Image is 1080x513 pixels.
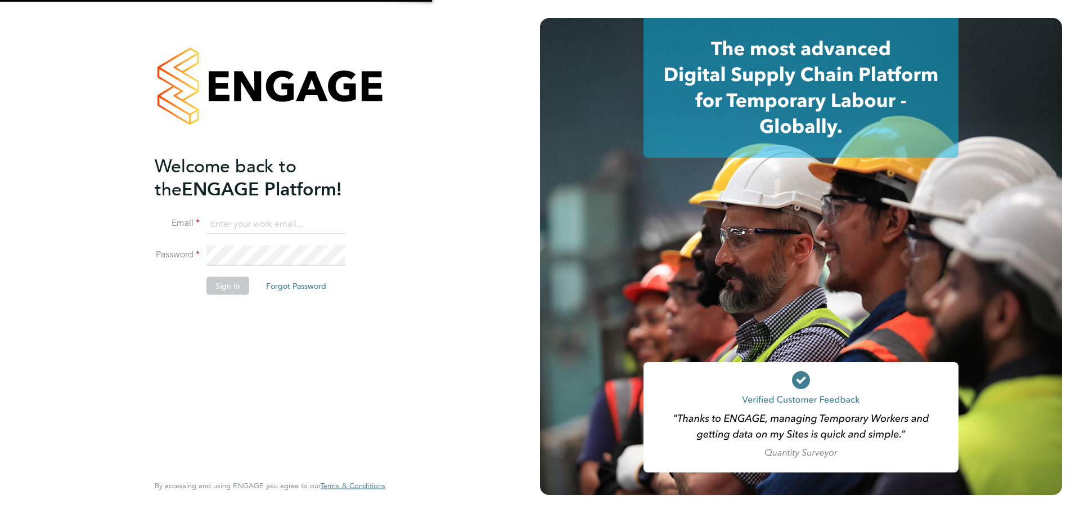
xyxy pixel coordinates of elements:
span: Terms & Conditions [321,481,385,490]
input: Enter your work email... [206,214,345,234]
h2: ENGAGE Platform! [155,154,374,200]
label: Password [155,249,200,261]
span: By accessing and using ENGAGE you agree to our [155,481,385,490]
button: Forgot Password [257,277,335,295]
a: Terms & Conditions [321,481,385,490]
label: Email [155,217,200,229]
button: Sign In [206,277,249,295]
span: Welcome back to the [155,155,296,200]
